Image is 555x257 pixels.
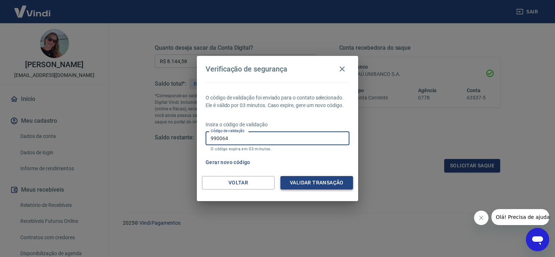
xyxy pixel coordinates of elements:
[206,94,349,109] p: O código de validação foi enviado para o contato selecionado. Ele é válido por 03 minutos. Caso e...
[202,176,275,189] button: Voltar
[4,5,61,11] span: Olá! Precisa de ajuda?
[526,228,549,251] iframe: Botão para abrir a janela de mensagens
[211,128,244,134] label: Código de validação
[206,121,349,128] p: Insira o código de validação
[211,147,344,151] p: O código expira em 03 minutos.
[206,65,287,73] h4: Verificação de segurança
[491,209,549,225] iframe: Mensagem da empresa
[474,211,489,225] iframe: Fechar mensagem
[203,156,253,169] button: Gerar novo código
[280,176,353,189] button: Validar transação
